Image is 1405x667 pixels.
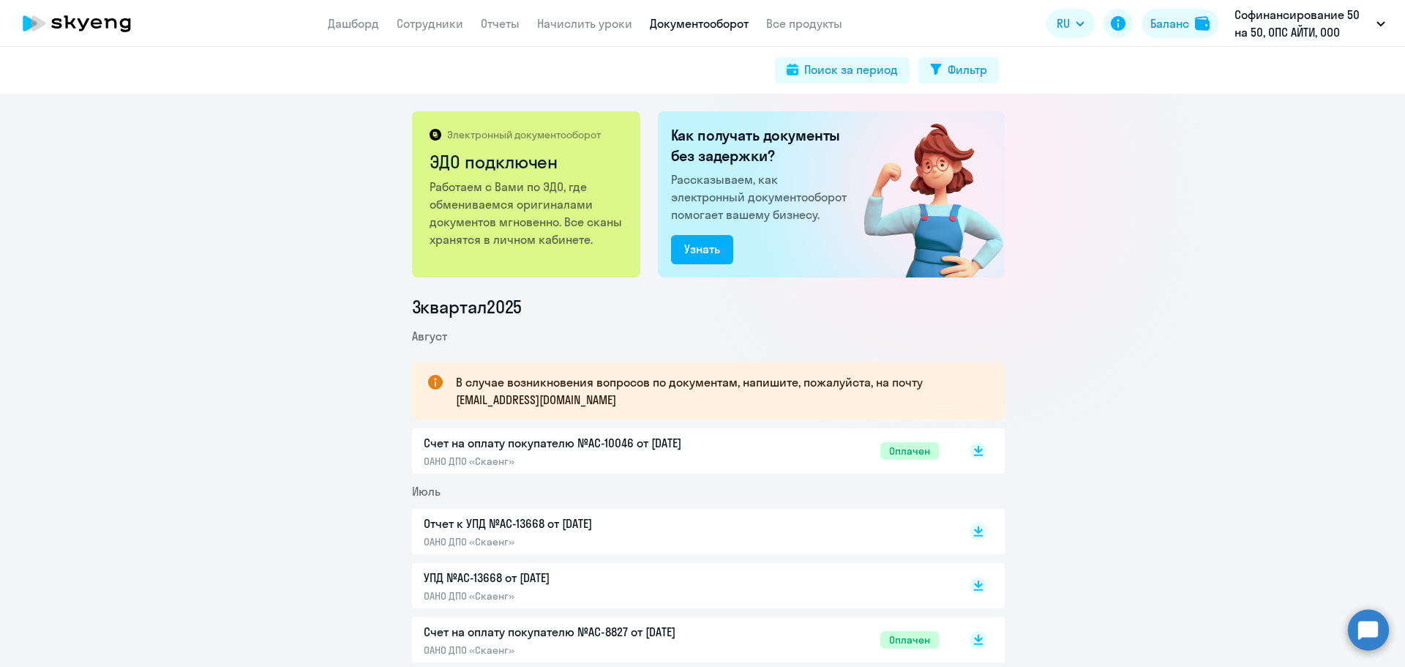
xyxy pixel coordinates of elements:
[424,434,939,468] a: Счет на оплату покупателю №AC-10046 от [DATE]ОАНО ДПО «Скаенг»Оплачен
[918,57,999,83] button: Фильтр
[328,16,379,31] a: Дашборд
[671,171,853,223] p: Рассказываем, как электронный документооборот помогает вашему бизнесу.
[1150,15,1189,32] div: Баланс
[397,16,463,31] a: Сотрудники
[424,515,731,532] p: Отчет к УПД №AC-13668 от [DATE]
[537,16,632,31] a: Начислить уроки
[424,455,731,468] p: ОАНО ДПО «Скаенг»
[650,16,749,31] a: Документооборот
[424,434,731,452] p: Счет на оплату покупателю №AC-10046 от [DATE]
[412,484,441,499] span: Июль
[880,442,939,460] span: Оплачен
[880,631,939,649] span: Оплачен
[1234,6,1371,41] p: Софинансирование 50 на 50, ОПС АЙТИ, ООО
[1046,9,1095,38] button: RU
[447,128,601,141] p: Электронный документооборот
[1057,15,1070,32] span: RU
[1142,9,1218,38] button: Балансbalance
[671,125,853,166] h2: Как получать документы без задержки?
[766,16,842,31] a: Все продукты
[424,644,731,657] p: ОАНО ДПО «Скаенг»
[424,589,731,603] p: ОАНО ДПО «Скаенг»
[840,111,1005,277] img: connected
[412,295,1005,318] li: 3 квартал 2025
[424,623,939,657] a: Счет на оплату покупателю №AC-8827 от [DATE]ОАНО ДПО «Скаенг»Оплачен
[424,569,731,586] p: УПД №AC-13668 от [DATE]
[775,57,910,83] button: Поиск за период
[671,235,733,264] button: Узнать
[684,240,720,258] div: Узнать
[412,329,447,343] span: Август
[430,178,625,248] p: Работаем с Вами по ЭДО, где обмениваемся оригиналами документов мгновенно. Все сканы хранятся в л...
[424,569,939,603] a: УПД №AC-13668 от [DATE]ОАНО ДПО «Скаенг»
[430,150,625,174] h2: ЭДО подключен
[424,515,939,548] a: Отчет к УПД №AC-13668 от [DATE]ОАНО ДПО «Скаенг»
[456,373,978,409] p: В случае возникновения вопросов по документам, напишите, пожалуйста, на почту [EMAIL_ADDRESS][DOM...
[424,535,731,548] p: ОАНО ДПО «Скаенг»
[948,61,987,78] div: Фильтр
[424,623,731,641] p: Счет на оплату покупателю №AC-8827 от [DATE]
[1227,6,1393,41] button: Софинансирование 50 на 50, ОПС АЙТИ, ООО
[1195,16,1210,31] img: balance
[481,16,520,31] a: Отчеты
[804,61,898,78] div: Поиск за период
